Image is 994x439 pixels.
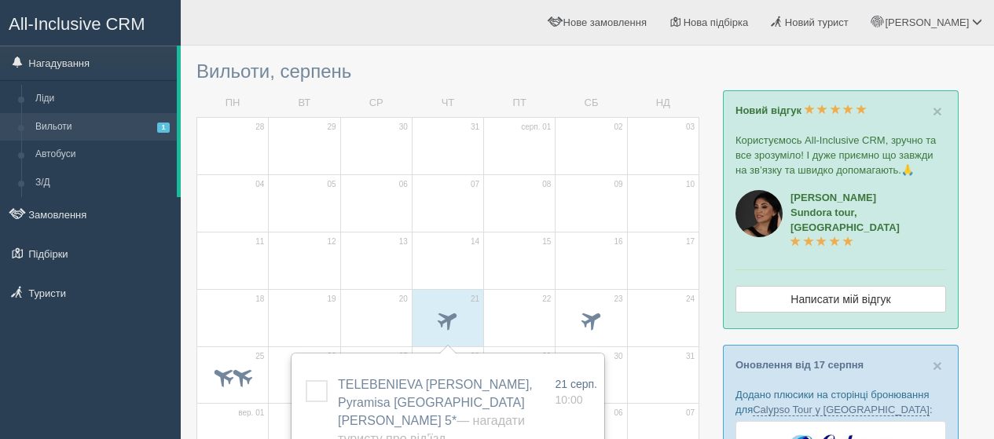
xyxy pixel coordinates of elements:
span: серп. 01 [521,122,551,133]
p: Додано плюсики на сторінці бронювання для : [735,387,946,417]
span: 19 [327,294,336,305]
a: All-Inclusive CRM [1,1,180,44]
a: Новий відгук [735,104,867,116]
span: 12 [327,236,336,247]
a: Автобуси [28,141,177,169]
span: 21 [471,294,479,305]
span: [PERSON_NAME] [885,16,969,28]
span: All-Inclusive CRM [9,14,145,34]
td: ПН [197,90,269,117]
span: 28 [471,351,479,362]
a: 21 серп. 10:00 [555,376,597,408]
span: 04 [255,179,264,190]
span: 13 [399,236,408,247]
td: ВТ [269,90,340,117]
td: НД [627,90,699,117]
span: 20 [399,294,408,305]
span: 06 [614,408,623,419]
a: Calypso Tour у [GEOGRAPHIC_DATA] [753,404,930,416]
span: 26 [327,351,336,362]
span: 31 [471,122,479,133]
span: Новий турист [785,16,849,28]
a: Написати мій відгук [735,286,946,313]
td: ЧТ [412,90,483,117]
span: 17 [686,236,695,247]
span: 29 [327,122,336,133]
a: З/Д [28,169,177,197]
span: 06 [399,179,408,190]
span: 10 [686,179,695,190]
span: 29 [542,351,551,362]
a: Вильоти1 [28,113,177,141]
span: 27 [399,351,408,362]
span: 14 [471,236,479,247]
span: 02 [614,122,623,133]
td: СБ [556,90,627,117]
span: 15 [542,236,551,247]
span: 11 [255,236,264,247]
td: ПТ [484,90,556,117]
span: 30 [399,122,408,133]
span: 08 [542,179,551,190]
span: 28 [255,122,264,133]
span: 23 [614,294,623,305]
span: Нове замовлення [563,16,647,28]
span: Нова підбірка [684,16,749,28]
span: 25 [255,351,264,362]
span: 31 [686,351,695,362]
span: 16 [614,236,623,247]
span: × [933,102,942,120]
span: × [933,357,942,375]
span: 10:00 [555,393,582,406]
p: Користуємось All-Inclusive CRM, зручно та все зрозуміло! І дуже приємно що завжди на зв’язку та ш... [735,133,946,177]
span: 09 [614,179,623,190]
button: Close [933,357,942,374]
h3: Вильоти, серпень [196,61,699,82]
td: СР [340,90,412,117]
a: Ліди [28,85,177,113]
span: 18 [255,294,264,305]
span: вер. 01 [238,408,264,419]
span: 03 [686,122,695,133]
a: [PERSON_NAME]Sundora tour, [GEOGRAPHIC_DATA] [790,192,900,248]
span: 07 [686,408,695,419]
span: 22 [542,294,551,305]
span: 21 серп. [555,378,597,390]
span: 24 [686,294,695,305]
span: 07 [471,179,479,190]
span: 05 [327,179,336,190]
button: Close [933,103,942,119]
span: 30 [614,351,623,362]
span: 1 [157,123,170,133]
a: Оновлення від 17 серпня [735,359,864,371]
